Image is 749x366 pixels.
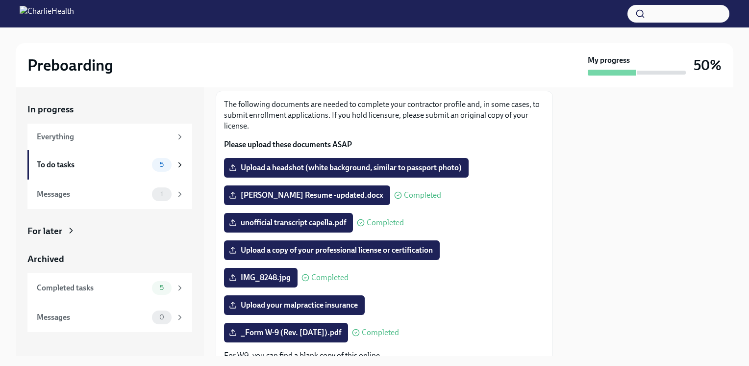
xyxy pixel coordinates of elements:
a: Messages0 [27,303,192,332]
label: unofficial transcript capella.pdf [224,213,353,233]
strong: My progress [588,55,630,66]
span: _Form W-9 (Rev. [DATE]).pdf [231,328,341,338]
div: Messages [37,312,148,323]
span: Completed [404,191,441,199]
span: IMG_8248.jpg [231,273,291,283]
span: unofficial transcript capella.pdf [231,218,346,228]
p: The following documents are needed to complete your contractor profile and, in some cases, to sub... [224,99,545,131]
div: To do tasks [37,159,148,170]
span: Completed [362,329,399,337]
div: Completed tasks [37,283,148,293]
span: Completed [311,274,349,282]
label: [PERSON_NAME] Resume -updated.docx [224,185,390,205]
div: Messages [37,189,148,200]
a: Everything [27,124,192,150]
label: _Form W-9 (Rev. [DATE]).pdf [224,323,348,342]
img: CharlieHealth [20,6,74,22]
a: Archived [27,253,192,265]
span: Upload your malpractice insurance [231,300,358,310]
span: 5 [154,161,170,168]
h3: 50% [694,56,722,74]
span: Upload a copy of your professional license or certification [231,245,433,255]
a: Messages1 [27,180,192,209]
label: Upload your malpractice insurance [224,295,365,315]
a: Completed tasks5 [27,273,192,303]
label: Upload a headshot (white background, similar to passport photo) [224,158,469,178]
h2: Preboarding [27,55,113,75]
span: Completed [367,219,404,227]
label: Upload a copy of your professional license or certification [224,240,440,260]
a: In progress [27,103,192,116]
span: Upload a headshot (white background, similar to passport photo) [231,163,462,173]
div: Everything [37,131,172,142]
span: [PERSON_NAME] Resume -updated.docx [231,190,383,200]
p: For W9, you can find a blank copy of this online. [224,350,545,361]
div: For later [27,225,62,237]
a: For later [27,225,192,237]
strong: Please upload these documents ASAP [224,140,352,149]
span: 5 [154,284,170,291]
span: 1 [154,190,169,198]
a: To do tasks5 [27,150,192,180]
label: IMG_8248.jpg [224,268,298,288]
span: 0 [153,314,170,321]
